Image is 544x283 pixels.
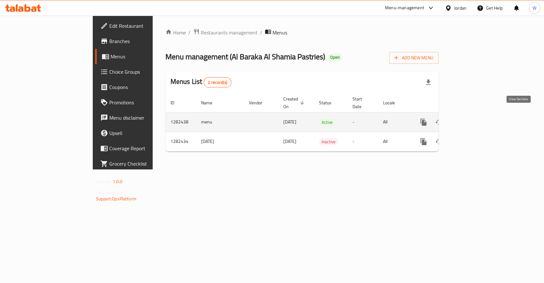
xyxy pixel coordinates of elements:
button: more [416,115,431,130]
span: Restaurants management [201,29,257,36]
a: Choice Groups [95,64,184,79]
button: Add New Menu [389,52,439,64]
span: Promotions [109,99,178,106]
span: 1.0.0 [112,177,122,186]
span: 2 record(s) [204,79,231,86]
span: [DATE] [283,137,296,145]
a: Edit Restaurant [95,18,184,34]
button: more [416,134,431,149]
nav: breadcrumb [165,28,439,37]
span: Active [319,119,335,126]
span: Upsell [109,129,178,137]
a: Promotions [95,95,184,110]
span: Start Date [352,95,370,110]
span: Inactive [319,138,338,145]
span: Name [201,99,221,107]
span: Add New Menu [394,54,433,62]
button: Change Status [431,115,446,130]
span: Coupons [109,83,178,91]
span: Created On [283,95,306,110]
a: Grocery Checklist [95,156,184,171]
a: Support.OpsPlatform [96,195,136,203]
span: Branches [109,37,178,45]
span: Edit Restaurant [109,22,178,30]
span: Menu management ( Al Baraka Al Shamia Pastries ) [165,49,325,64]
a: Restaurants management [193,28,257,37]
span: Coverage Report [109,145,178,152]
a: Menu disclaimer [95,110,184,125]
span: Get support on: [96,188,125,197]
div: Total records count [204,77,231,87]
span: Version: [96,177,112,186]
span: Menus [111,53,178,60]
a: Menus [95,49,184,64]
div: Open [328,54,342,61]
button: Change Status [431,134,446,149]
span: W [533,4,536,11]
a: Upsell [95,125,184,141]
div: Menu-management [385,4,424,12]
li: / [260,29,262,36]
span: Locale [383,99,403,107]
h2: Menus List [170,77,231,87]
a: Coupons [95,79,184,95]
span: ID [170,99,183,107]
span: Status [319,99,340,107]
span: Menus [272,29,287,36]
table: enhanced table [165,93,482,152]
li: / [188,29,191,36]
td: - [347,112,378,132]
td: All [378,112,411,132]
div: Export file [421,75,436,90]
a: Coverage Report [95,141,184,156]
a: Branches [95,34,184,49]
div: Jordan [454,4,467,11]
td: All [378,132,411,151]
td: - [347,132,378,151]
span: Grocery Checklist [109,160,178,168]
th: Actions [411,93,482,113]
span: Open [328,55,342,60]
span: [DATE] [283,118,296,126]
span: Choice Groups [109,68,178,76]
td: menu [196,112,244,132]
span: Vendor [249,99,271,107]
td: [DATE] [196,132,244,151]
div: Active [319,118,335,126]
span: Menu disclaimer [109,114,178,122]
